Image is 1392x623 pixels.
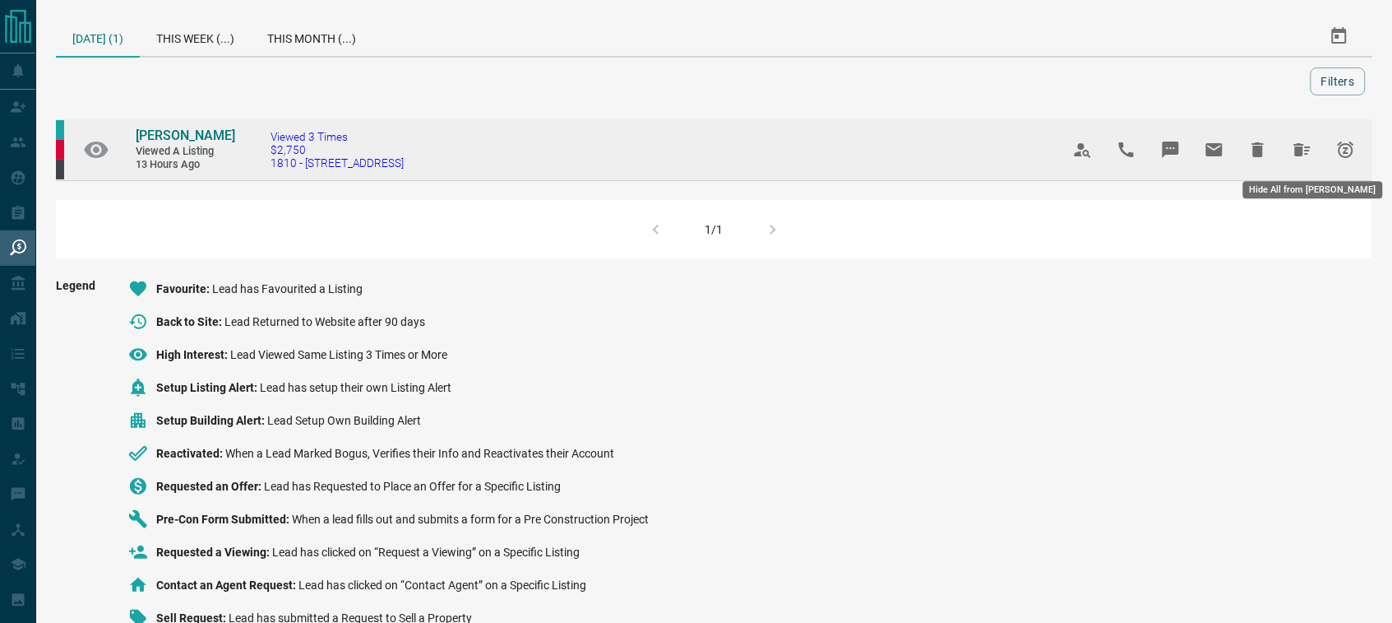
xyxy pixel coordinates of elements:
span: Email [1195,130,1234,170]
span: Pre-Con Form Submitted [156,513,292,526]
div: 1/1 [705,223,724,236]
span: Setup Listing Alert [156,381,260,394]
span: Lead has clicked on “Contact Agent” on a Specific Listing [298,579,586,592]
span: View Profile [1063,130,1103,170]
span: Snooze [1326,130,1366,170]
span: Lead has clicked on “Request a Viewing” on a Specific Listing [272,546,580,559]
span: Requested an Offer [156,480,264,493]
span: Message [1151,130,1191,170]
span: When a Lead Marked Bogus, Verifies their Info and Reactivates their Account [225,447,614,460]
span: Setup Building Alert [156,414,267,427]
span: Hide All from Carrie Pereir [1283,130,1322,170]
div: This Month (...) [251,16,372,56]
span: Lead Viewed Same Listing 3 Times or More [230,348,447,361]
span: Lead has setup their own Listing Alert [260,381,451,394]
div: This Week (...) [140,16,251,56]
span: 13 hours ago [136,158,234,172]
span: When a lead fills out and submits a form for a Pre Construction Project [292,513,649,526]
span: [PERSON_NAME] [136,128,235,143]
span: Lead has Favourited a Listing [212,282,363,295]
span: Requested a Viewing [156,546,272,559]
span: High Interest [156,348,230,361]
div: [DATE] (1) [56,16,140,58]
span: Favourite [156,282,212,295]
span: 1810 - [STREET_ADDRESS] [271,156,404,170]
div: property.ca [56,140,64,160]
span: Viewed a Listing [136,145,234,159]
span: Hide [1238,130,1278,170]
span: Call [1107,130,1146,170]
a: Viewed 3 Times$2,7501810 - [STREET_ADDRESS] [271,130,404,170]
div: condos.ca [56,120,64,140]
a: [PERSON_NAME] [136,128,234,145]
span: $2,750 [271,143,404,156]
button: Filters [1311,67,1366,95]
span: Viewed 3 Times [271,130,404,143]
span: Lead has Requested to Place an Offer for a Specific Listing [264,480,561,493]
span: Lead Returned to Website after 90 days [224,315,425,328]
span: Contact an Agent Request [156,579,298,592]
span: Back to Site [156,315,224,328]
div: mrloft.ca [56,160,64,179]
button: Select Date Range [1320,16,1359,56]
span: Lead Setup Own Building Alert [267,414,421,427]
span: Reactivated [156,447,225,460]
div: Hide All from [PERSON_NAME] [1243,181,1383,198]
